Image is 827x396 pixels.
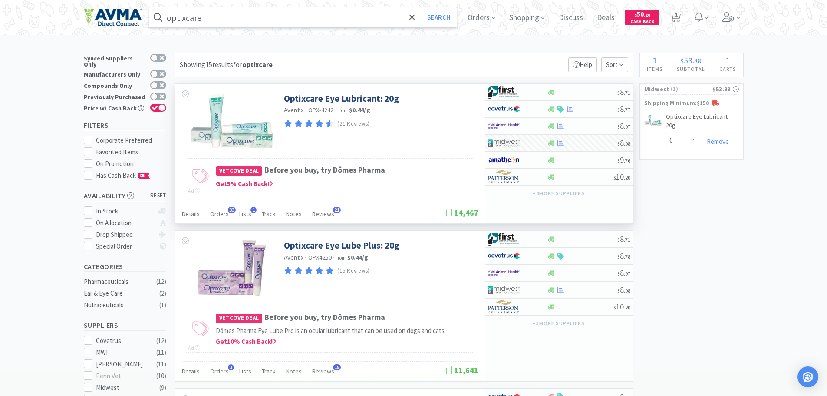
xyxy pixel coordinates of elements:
[96,147,166,157] div: Favorited Items
[725,55,730,66] span: 1
[681,57,684,65] span: $
[333,253,335,261] span: ·
[617,123,620,130] span: $
[284,106,304,114] a: Aventix
[445,365,478,375] span: 11,641
[694,57,701,65] span: 88
[488,153,520,166] img: 3331a67d23dc422aa21b1ec98afbf632_11.png
[624,304,630,311] span: . 20
[159,300,166,310] div: ( 1 )
[568,57,597,72] p: Help
[216,164,470,176] h4: Before you buy, try Dômes Pharma
[239,367,251,375] span: Lists
[684,55,692,66] span: 53
[84,8,142,27] img: e4e33dab9f054f5782a47901c742baa9_102.png
[188,186,200,195] div: Ad
[712,65,743,73] h4: Carts
[488,136,520,150] img: 4dd14cff54a648ac9e977f0c5da9bc2e_5.png
[625,6,659,29] a: $50.20Cash Back
[624,123,630,130] span: . 97
[337,266,370,276] p: (15 Reviews)
[624,270,630,277] span: . 97
[617,140,620,147] span: $
[84,191,166,201] h5: Availability
[624,174,630,181] span: . 20
[421,7,457,27] button: Search
[617,251,630,261] span: 8
[336,255,346,261] span: from
[617,268,630,278] span: 8
[216,326,470,336] p: Dômes Pharma Eye Lube Pro is an ocular lubricant that can be used on dogs and cats.
[617,285,630,295] span: 8
[488,103,520,116] img: 77fca1acd8b6420a9015268ca798ef17_1.png
[488,300,520,313] img: f5e969b455434c6296c6d81ef179fa71_3.png
[624,140,630,147] span: . 98
[644,114,662,126] img: 279fe793dd014bb4802dbf6a956903e7_231429.jpeg
[156,347,166,358] div: ( 11 )
[617,121,630,131] span: 8
[635,10,650,18] span: 50
[488,266,520,280] img: f6b2451649754179b5b4e0c70c3f7cb0_2.png
[624,106,630,113] span: . 77
[617,104,630,114] span: 8
[159,288,166,299] div: ( 2 )
[797,366,818,387] div: Open Intercom Messenger
[488,120,520,133] img: f6b2451649754179b5b4e0c70c3f7cb0_2.png
[613,174,616,181] span: $
[445,208,478,218] span: 14,467
[617,253,620,260] span: $
[84,120,166,130] h5: Filters
[284,253,304,261] a: Aventix
[210,367,229,375] span: Orders
[593,14,618,22] a: Deals
[250,207,257,213] span: 1
[488,250,520,263] img: 77fca1acd8b6420a9015268ca798ef17_1.png
[555,14,586,22] a: Discuss
[156,336,166,346] div: ( 12 )
[349,106,370,114] strong: $0.44 / g
[308,253,332,261] span: OPX4250
[286,210,302,218] span: Notes
[333,207,341,213] span: 21
[652,55,657,66] span: 1
[624,236,630,243] span: . 71
[488,86,520,99] img: 67d67680309e4a0bb49a5ff0391dcc42_6.png
[613,302,630,312] span: 10
[617,270,620,277] span: $
[644,12,650,18] span: . 20
[284,240,399,251] a: Optixcare Eye Lube Plus: 20g
[182,367,200,375] span: Details
[666,15,684,23] a: 1
[182,210,200,218] span: Details
[84,70,146,77] div: Manufacturers Only
[96,230,154,240] div: Drop Shipped
[180,59,273,70] div: Showing 15 results
[338,107,348,113] span: from
[84,93,146,100] div: Previously Purchased
[640,65,670,73] h4: Items
[84,276,154,287] div: Pharmaceuticals
[305,253,306,261] span: ·
[624,90,630,96] span: . 71
[488,283,520,296] img: 4dd14cff54a648ac9e977f0c5da9bc2e_5.png
[670,85,712,93] span: ( 1 )
[312,367,334,375] span: Reviews
[617,87,630,97] span: 8
[528,187,589,200] button: +4more suppliers
[528,317,589,329] button: +3more suppliers
[644,84,670,94] span: Midwest
[216,337,277,346] span: Get 10 % Cash Back!
[286,367,302,375] span: Notes
[84,300,154,310] div: Nutraceuticals
[670,65,712,73] h4: Subtotal
[488,233,520,246] img: 67d67680309e4a0bb49a5ff0391dcc42_6.png
[624,253,630,260] span: . 78
[216,314,263,323] span: Vetcove Deal
[635,12,637,18] span: $
[312,210,334,218] span: Reviews
[670,56,712,65] div: .
[228,207,236,213] span: 33
[96,135,166,146] div: Corporate Preferred
[617,155,630,165] span: 9
[84,81,146,89] div: Compounds Only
